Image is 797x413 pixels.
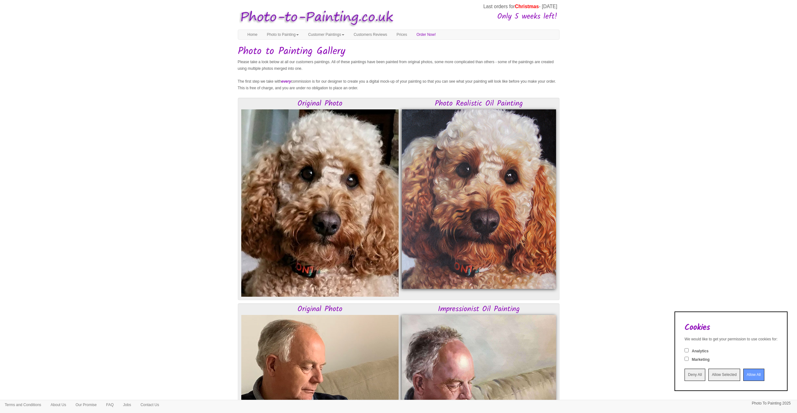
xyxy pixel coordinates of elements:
label: Analytics [692,349,708,354]
a: Order Now! [412,30,440,39]
a: Prices [392,30,412,39]
h3: Original Photo [241,100,399,108]
h1: Photo to Painting Gallery [238,46,560,57]
a: Home [243,30,262,39]
h3: Original Photo [241,305,399,313]
p: The first step we take with commission is for our designer to create you a digital mock-up of you... [238,78,560,91]
img: Painting of Poodle [402,109,556,289]
em: every [281,79,291,84]
h3: Impressionist Oil Painting [402,305,556,313]
a: Contact Us [136,400,164,410]
span: Last orders for - [DATE] [483,4,557,9]
a: Jobs [118,400,136,410]
img: Photo to Painting [235,6,396,30]
a: Customers Reviews [349,30,392,39]
a: Photo to Painting [262,30,303,39]
input: Allow Selected [708,369,740,381]
a: Customer Paintings [303,30,349,39]
input: Deny All [685,369,705,381]
img: Original Photo [241,109,399,297]
input: Allow All [743,369,764,381]
span: Christmas [515,4,539,9]
h3: Photo Realistic Oil Painting [402,100,556,108]
div: We would like to get your permission to use cookies for: [685,337,778,342]
p: Please take a look below at all our customers paintings. All of these paintings have been painted... [238,59,560,72]
h2: Cookies [685,323,778,332]
a: FAQ [101,400,118,410]
a: Our Promise [71,400,101,410]
h3: Only 5 weeks left! [396,13,557,21]
label: Marketing [692,357,710,362]
a: About Us [46,400,71,410]
p: Photo To Painting 2025 [752,400,791,407]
